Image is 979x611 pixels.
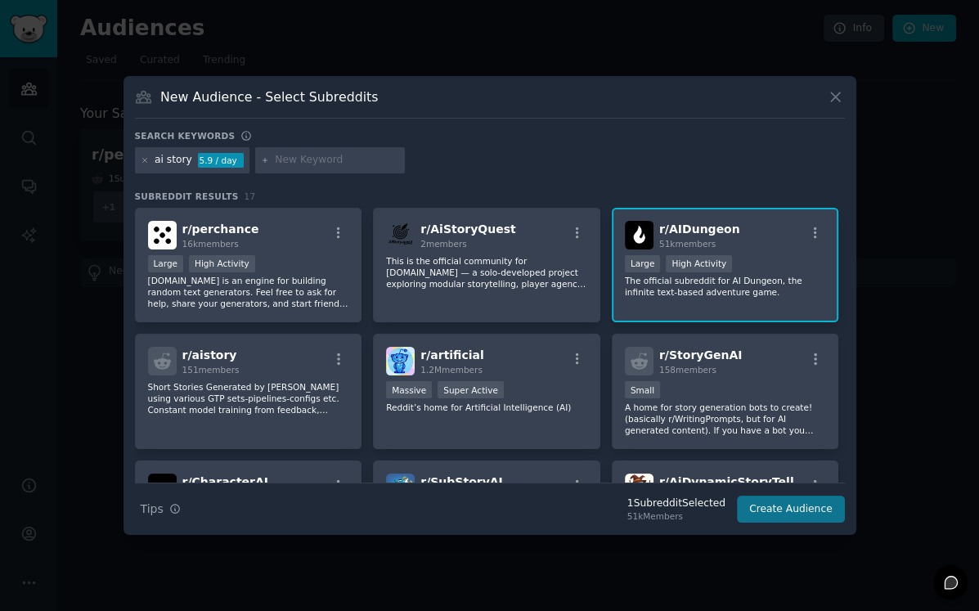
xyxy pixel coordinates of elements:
div: 5.9 / day [198,153,244,168]
img: AiDynamicStoryTelling [625,474,653,502]
input: New Keyword [275,153,399,168]
div: 1 Subreddit Selected [627,496,725,511]
div: ai story [155,153,192,168]
p: Reddit’s home for Artificial Intelligence (AI) [386,402,587,413]
p: [DOMAIN_NAME] is an engine for building random text generators. Feel free to ask for help, share ... [148,275,349,309]
div: 51k Members [627,510,725,522]
span: r/ artificial [420,348,484,362]
img: artificial [386,347,415,375]
p: This is the official community for [DOMAIN_NAME] — a solo-developed project exploring modular sto... [386,255,587,290]
span: 2 members [420,239,467,249]
span: Subreddit Results [135,191,239,202]
p: The official subreddit for AI Dungeon, the infinite text-based adventure game. [625,275,826,298]
span: r/ AIDungeon [659,222,740,236]
p: Short Stories Generated by [PERSON_NAME] using various GTP sets-pipelines-configs etc. Constant m... [148,381,349,416]
div: Large [625,255,661,272]
span: Tips [141,501,164,518]
button: Tips [135,495,186,523]
span: r/ SubStoryAI [420,475,503,488]
div: High Activity [189,255,255,272]
div: Massive [386,381,432,398]
span: 158 members [659,365,716,375]
span: 16k members [182,239,239,249]
span: r/ aistory [182,348,237,362]
img: AIDungeon [625,221,653,249]
div: Large [148,255,184,272]
img: perchance [148,221,177,249]
span: r/ perchance [182,222,259,236]
img: AiStoryQuest [386,221,415,249]
h3: Search keywords [135,130,236,142]
p: A home for story generation bots to create! (basically r/WritingPrompts, but for AI generated con... [625,402,826,436]
div: High Activity [666,255,732,272]
div: Super Active [438,381,504,398]
span: r/ CharacterAI [182,475,269,488]
span: r/ AiStoryQuest [420,222,515,236]
span: 1.2M members [420,365,483,375]
span: r/ StoryGenAI [659,348,742,362]
img: CharacterAI [148,474,177,502]
span: 17 [245,191,256,201]
span: 51k members [659,239,716,249]
button: Create Audience [737,496,845,523]
img: SubStoryAI [386,474,415,502]
h3: New Audience - Select Subreddits [160,88,378,106]
span: 151 members [182,365,240,375]
span: r/ AiDynamicStoryTelling [659,475,815,488]
div: Small [625,381,660,398]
